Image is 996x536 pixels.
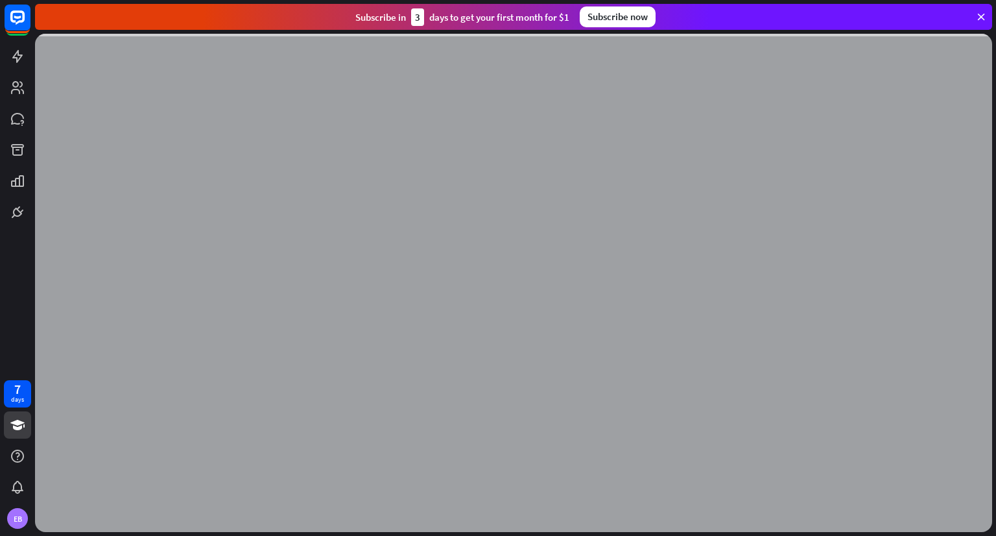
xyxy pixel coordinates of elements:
div: Subscribe in days to get your first month for $1 [355,8,569,26]
div: 3 [411,8,424,26]
div: Subscribe now [580,6,656,27]
a: 7 days [4,380,31,408]
div: EB [7,508,28,529]
div: 7 [14,384,21,395]
div: days [11,395,24,404]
